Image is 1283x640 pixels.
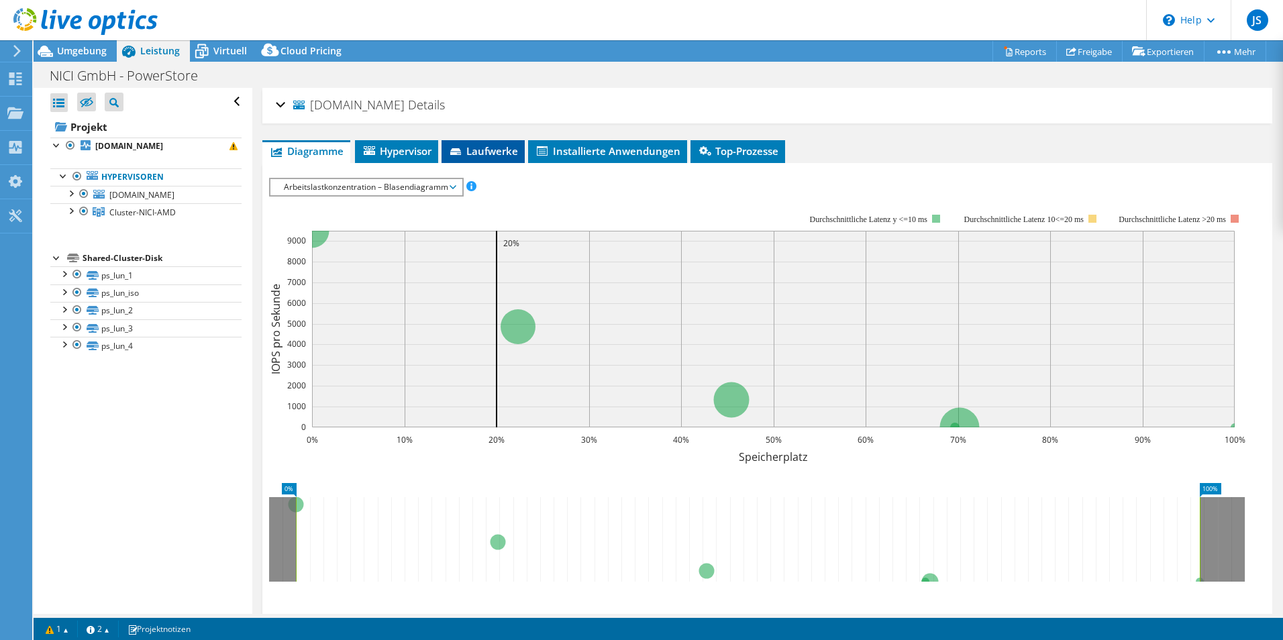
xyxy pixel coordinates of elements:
[269,144,344,158] span: Diagramme
[50,138,242,155] a: [DOMAIN_NAME]
[109,189,174,201] span: [DOMAIN_NAME]
[964,215,1084,224] tspan: Durchschnittliche Latenz 10<=20 ms
[697,144,778,158] span: Top-Prozesse
[950,434,966,445] text: 70%
[95,140,163,152] b: [DOMAIN_NAME]
[287,359,306,370] text: 3000
[287,256,306,267] text: 8000
[581,434,597,445] text: 30%
[766,434,782,445] text: 50%
[397,434,413,445] text: 10%
[287,297,306,309] text: 6000
[287,318,306,329] text: 5000
[1247,9,1268,31] span: JS
[503,237,519,249] text: 20%
[1163,14,1175,26] svg: \n
[268,284,283,374] text: IOPS pro Sekunde
[280,44,342,57] span: Cloud Pricing
[287,276,306,288] text: 7000
[739,449,808,464] text: Speicherplatz
[118,621,200,637] a: Projektnotizen
[140,44,180,57] span: Leistung
[50,168,242,186] a: Hypervisoren
[50,266,242,284] a: ps_lun_1
[50,116,242,138] a: Projekt
[287,380,306,391] text: 2000
[1119,215,1226,224] text: Durchschnittliche Latenz >20 ms
[535,144,680,158] span: Installierte Anwendungen
[448,144,518,158] span: Laufwerke
[77,621,119,637] a: 2
[1204,41,1266,62] a: Mehr
[287,338,306,350] text: 4000
[992,41,1057,62] a: Reports
[44,68,219,83] h1: NICI GmbH - PowerStore
[673,434,689,445] text: 40%
[50,186,242,203] a: [DOMAIN_NAME]
[362,144,431,158] span: Hypervisor
[858,434,874,445] text: 60%
[50,284,242,302] a: ps_lun_iso
[50,203,242,221] a: Cluster-NICI-AMD
[109,207,176,218] span: Cluster-NICI-AMD
[83,250,242,266] div: Shared-Cluster-Disk
[489,434,505,445] text: 20%
[301,421,306,433] text: 0
[1224,434,1245,445] text: 100%
[1122,41,1204,62] a: Exportieren
[1135,434,1151,445] text: 90%
[50,319,242,337] a: ps_lun_3
[408,97,445,113] span: Details
[1056,41,1123,62] a: Freigabe
[277,179,455,195] span: Arbeitslastkonzentration – Blasendiagramm
[57,44,107,57] span: Umgebung
[50,337,242,354] a: ps_lun_4
[50,302,242,319] a: ps_lun_2
[36,621,78,637] a: 1
[213,44,247,57] span: Virtuell
[809,215,927,224] tspan: Durchschnittliche Latenz y <=10 ms
[1042,434,1058,445] text: 80%
[306,434,317,445] text: 0%
[293,99,405,112] span: [DOMAIN_NAME]
[287,401,306,412] text: 1000
[287,235,306,246] text: 9000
